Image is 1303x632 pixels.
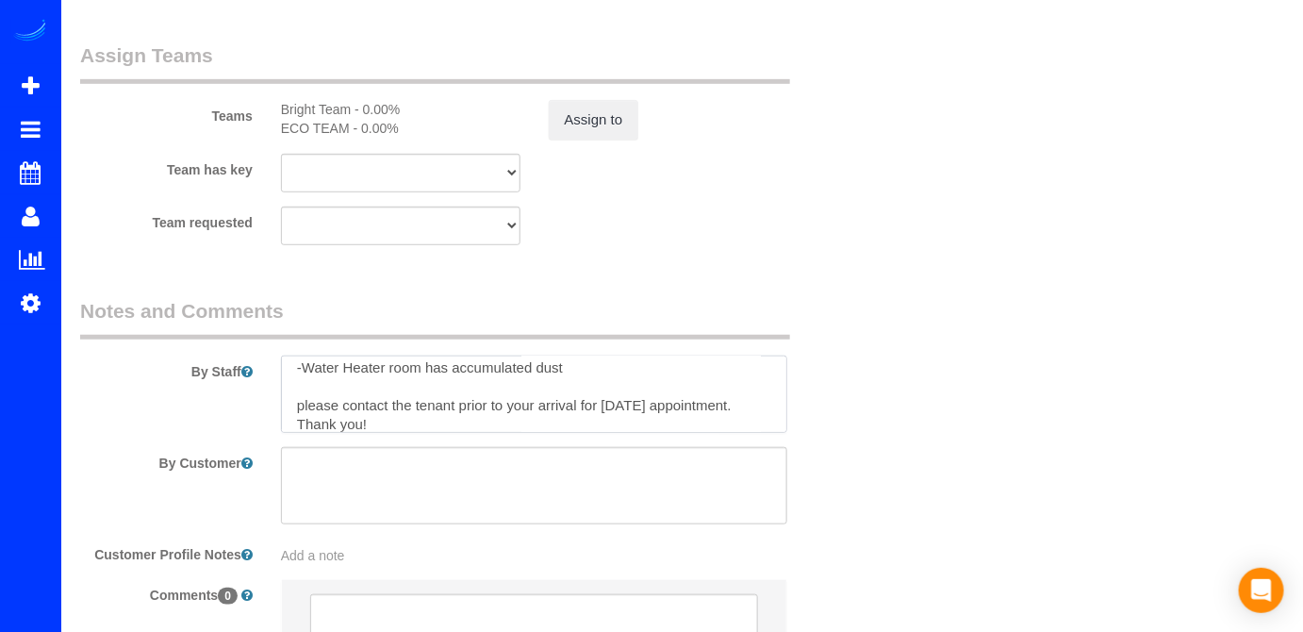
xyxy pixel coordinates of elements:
div: Open Intercom Messenger [1239,568,1284,613]
button: Assign to [549,100,639,140]
div: Bright Team - 0.00% [281,100,520,119]
span: 0 [218,588,238,605]
legend: Assign Teams [80,42,790,84]
div: ECO TEAM - 0.00% [281,119,520,138]
img: Automaid Logo [11,19,49,45]
label: Customer Profile Notes [66,539,267,564]
label: Teams [66,100,267,125]
label: Comments [66,579,267,605]
label: By Staff [66,356,267,381]
label: By Customer [66,447,267,473]
label: Team has key [66,154,267,179]
label: Team requested [66,207,267,232]
span: Add a note [281,548,345,563]
legend: Notes and Comments [80,297,790,340]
